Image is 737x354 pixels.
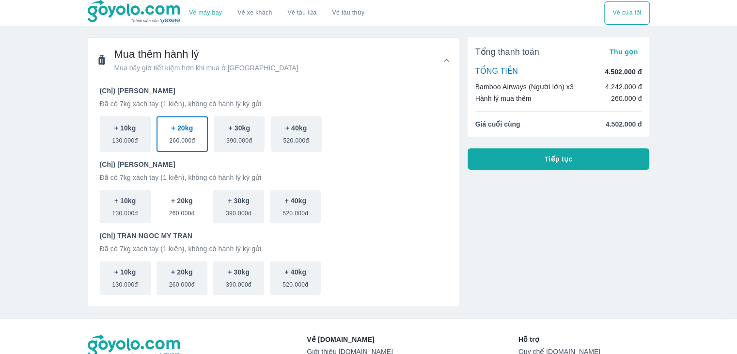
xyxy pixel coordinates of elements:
[610,48,638,56] span: Thu gọn
[100,99,448,109] p: Đã có 7kg xách tay (1 kiện), không có hành lý ký gửi
[213,190,264,224] button: + 30kg390.000đ
[100,190,448,224] div: scrollable baggage options
[475,46,539,58] span: Tổng thanh toán
[604,1,649,25] button: Vé của tôi
[284,196,306,206] p: + 40kg
[213,261,264,295] button: + 30kg390.000đ
[88,82,459,306] div: Mua thêm hành lýMua bây giờ tiết kiệm hơn khi mua ở [GEOGRAPHIC_DATA]
[468,148,650,170] button: Tiếp tục
[114,196,136,206] p: + 10kg
[112,277,138,289] span: 130.000đ
[307,335,392,344] p: Về [DOMAIN_NAME]
[226,277,251,289] span: 390.000đ
[283,133,309,145] span: 520.000đ
[100,116,448,152] div: scrollable baggage options
[100,116,151,152] button: + 10kg130.000đ
[157,190,207,224] button: + 20kg260.000đ
[114,48,298,61] span: Mua thêm hành lý
[280,1,325,25] a: Vé tàu lửa
[226,133,252,145] span: 390.000đ
[172,123,193,133] p: + 20kg
[100,86,448,96] p: (Chị) [PERSON_NAME]
[157,261,207,295] button: + 20kg260.000đ
[606,119,642,129] span: 4.502.000 đ
[282,277,308,289] span: 520.000đ
[324,1,372,25] button: Vé tàu thủy
[114,267,136,277] p: + 10kg
[171,267,193,277] p: + 20kg
[214,116,265,152] button: + 30kg390.000đ
[270,190,321,224] button: + 40kg520.000đ
[169,206,195,217] span: 260.000đ
[518,335,650,344] p: Hỗ trợ
[228,123,250,133] p: + 30kg
[114,63,298,73] span: Mua bây giờ tiết kiệm hơn khi mua ở [GEOGRAPHIC_DATA]
[270,261,321,295] button: + 40kg520.000đ
[604,1,649,25] div: choose transportation mode
[475,119,520,129] span: Giá cuối cùng
[226,206,251,217] span: 390.000đ
[171,196,193,206] p: + 20kg
[189,9,222,16] a: Vé máy bay
[228,267,250,277] p: + 30kg
[475,66,518,77] p: TỔNG TIỀN
[100,160,448,169] p: (Chị) [PERSON_NAME]
[88,38,459,82] div: Mua thêm hành lýMua bây giờ tiết kiệm hơn khi mua ở [GEOGRAPHIC_DATA]
[112,133,138,145] span: 130.000đ
[112,206,138,217] span: 130.000đ
[475,94,532,103] p: Hành lý mua thêm
[114,123,136,133] p: + 10kg
[606,45,642,59] button: Thu gọn
[611,94,642,103] p: 260.000 đ
[605,82,642,92] p: 4.242.000 đ
[475,82,574,92] p: Bamboo Airways (Người lớn) x3
[282,206,308,217] span: 520.000đ
[237,9,272,16] a: Vé xe khách
[284,267,306,277] p: + 40kg
[271,116,322,152] button: + 40kg520.000đ
[100,231,448,241] p: (Chị) TRAN NGOC MY TRAN
[285,123,307,133] p: + 40kg
[157,116,208,152] button: + 20kg260.000đ
[545,154,573,164] span: Tiếp tục
[100,244,448,254] p: Đã có 7kg xách tay (1 kiện), không có hành lý ký gửi
[100,173,448,182] p: Đã có 7kg xách tay (1 kiện), không có hành lý ký gửi
[100,190,151,224] button: + 10kg130.000đ
[100,261,448,295] div: scrollable baggage options
[181,1,372,25] div: choose transportation mode
[100,261,151,295] button: + 10kg130.000đ
[228,196,250,206] p: + 30kg
[169,133,195,145] span: 260.000đ
[169,277,195,289] span: 260.000đ
[605,67,642,77] p: 4.502.000 đ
